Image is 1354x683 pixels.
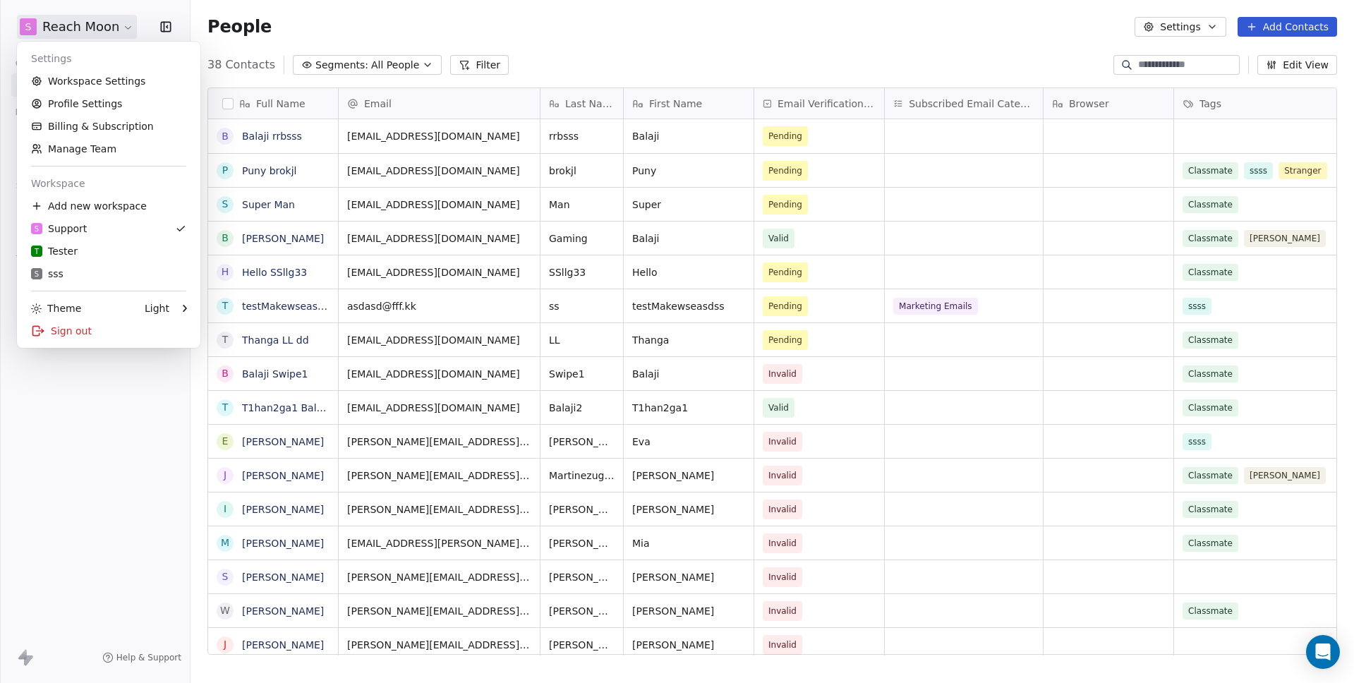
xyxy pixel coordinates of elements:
[35,246,39,257] span: T
[31,301,81,315] div: Theme
[31,244,78,258] div: Tester
[23,92,195,115] a: Profile Settings
[35,224,39,234] span: S
[23,172,195,195] div: Workspace
[31,222,87,236] div: Support
[23,195,195,217] div: Add new workspace
[23,320,195,342] div: Sign out
[23,70,195,92] a: Workspace Settings
[35,269,39,279] span: s
[23,138,195,160] a: Manage Team
[23,115,195,138] a: Billing & Subscription
[23,47,195,70] div: Settings
[145,301,169,315] div: Light
[31,267,64,281] div: sss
